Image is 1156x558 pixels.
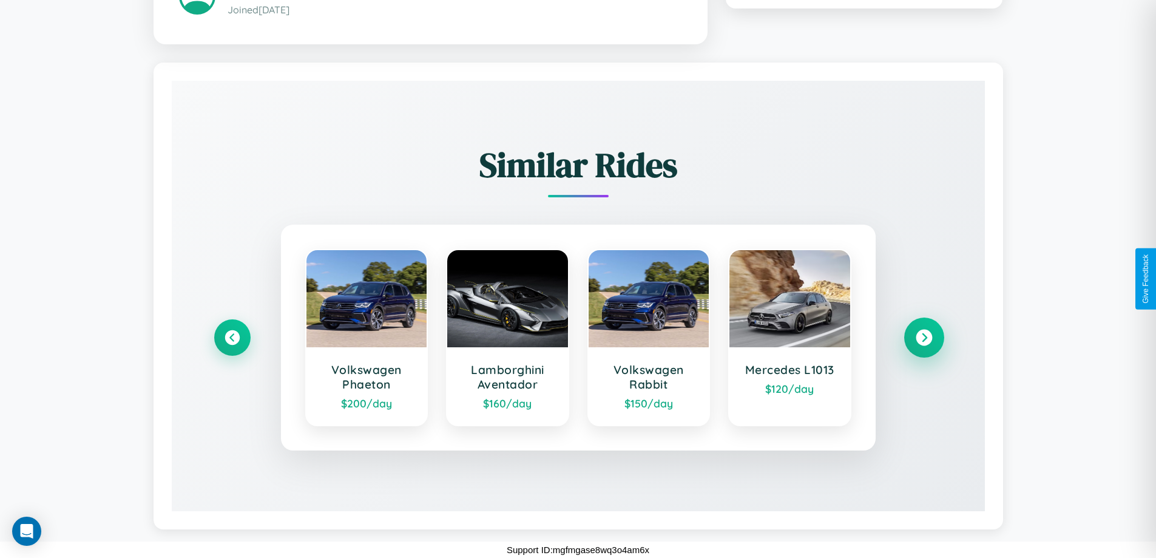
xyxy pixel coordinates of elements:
[214,141,942,188] h2: Similar Rides
[12,517,41,546] div: Open Intercom Messenger
[459,362,556,392] h3: Lamborghini Aventador
[319,362,415,392] h3: Volkswagen Phaeton
[601,396,697,410] div: $ 150 /day
[228,1,682,19] p: Joined [DATE]
[305,249,428,426] a: Volkswagen Phaeton$200/day
[507,542,649,558] p: Support ID: mgfmgase8wq3o4am6x
[728,249,851,426] a: Mercedes L1013$120/day
[459,396,556,410] div: $ 160 /day
[587,249,711,426] a: Volkswagen Rabbit$150/day
[446,249,569,426] a: Lamborghini Aventador$160/day
[742,362,838,377] h3: Mercedes L1013
[742,382,838,395] div: $ 120 /day
[319,396,415,410] div: $ 200 /day
[1141,254,1150,304] div: Give Feedback
[601,362,697,392] h3: Volkswagen Rabbit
